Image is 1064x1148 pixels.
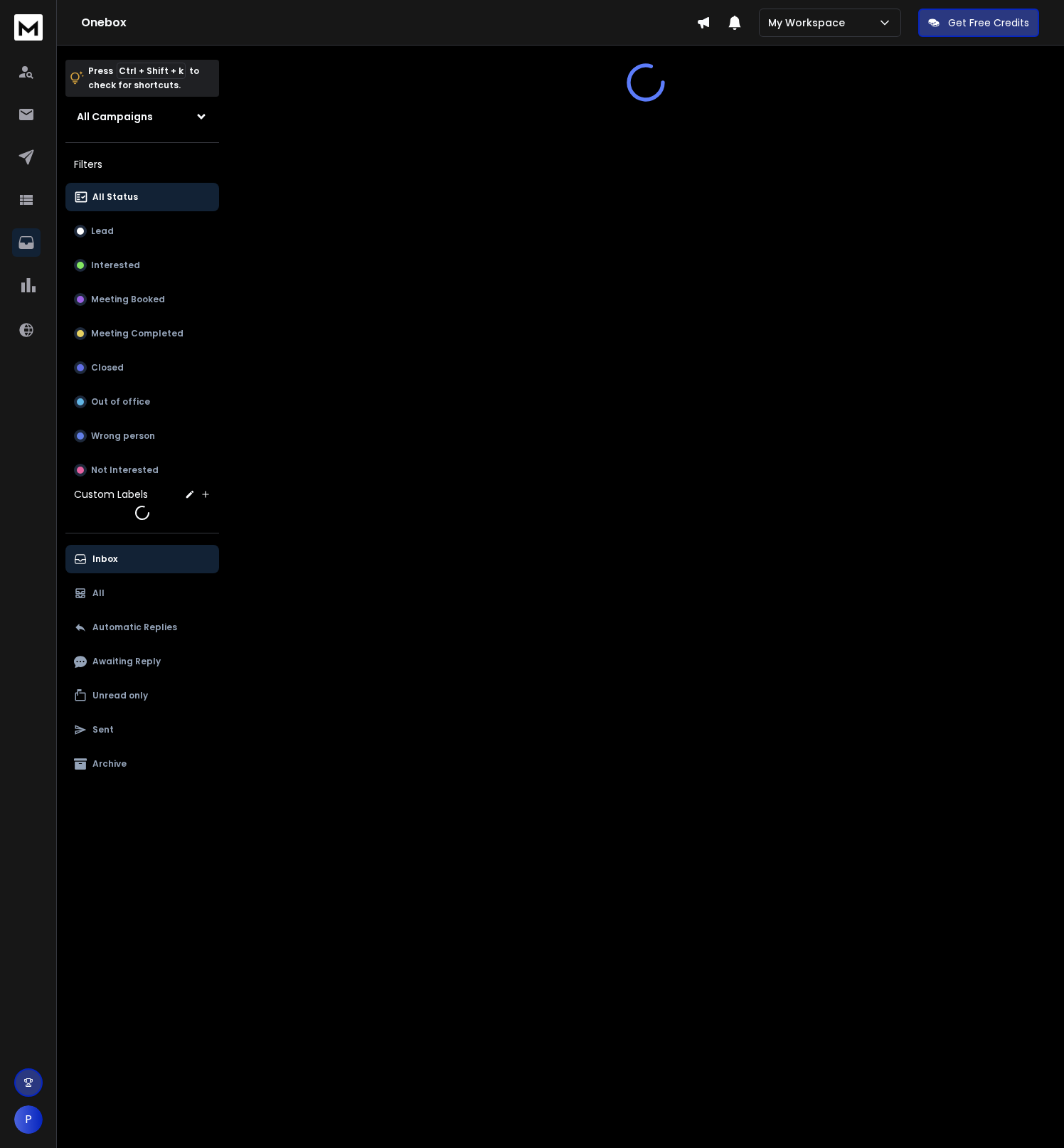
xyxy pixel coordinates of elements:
p: All [92,588,105,599]
h3: Filters [65,154,219,174]
p: All Status [92,191,138,203]
p: Wrong person [91,430,155,442]
button: All Campaigns [65,102,219,131]
button: Meeting Completed [65,319,219,348]
p: Out of office [91,396,150,408]
button: Inbox [65,545,219,573]
p: Lead [91,225,114,237]
span: Ctrl + Shift + k [117,63,186,79]
button: Lead [65,217,219,245]
button: Meeting Booked [65,285,219,314]
button: Automatic Replies [65,613,219,642]
p: My Workspace [768,16,851,30]
button: Not Interested [65,456,219,484]
p: Inbox [92,553,117,565]
p: Automatic Replies [92,622,177,633]
button: Out of office [65,388,219,416]
p: Not Interested [91,464,159,476]
p: Closed [91,362,124,373]
p: Interested [91,260,140,271]
p: Unread only [92,690,148,701]
h1: All Campaigns [77,110,153,124]
h3: Custom Labels [74,487,148,501]
button: Interested [65,251,219,280]
button: Archive [65,750,219,778]
img: logo [14,14,43,41]
p: Awaiting Reply [92,656,161,667]
p: Get Free Credits [948,16,1029,30]
button: P [14,1105,43,1134]
p: Meeting Booked [91,294,165,305]
button: Wrong person [65,422,219,450]
p: Archive [92,758,127,770]
button: Awaiting Reply [65,647,219,676]
h1: Onebox [81,14,696,31]
p: Meeting Completed [91,328,183,339]
p: Sent [92,724,114,735]
button: Unread only [65,681,219,710]
p: Press to check for shortcuts. [88,64,199,92]
button: Sent [65,716,219,744]
button: All [65,579,219,607]
button: Closed [65,354,219,382]
button: All Status [65,183,219,211]
button: Get Free Credits [918,9,1039,37]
